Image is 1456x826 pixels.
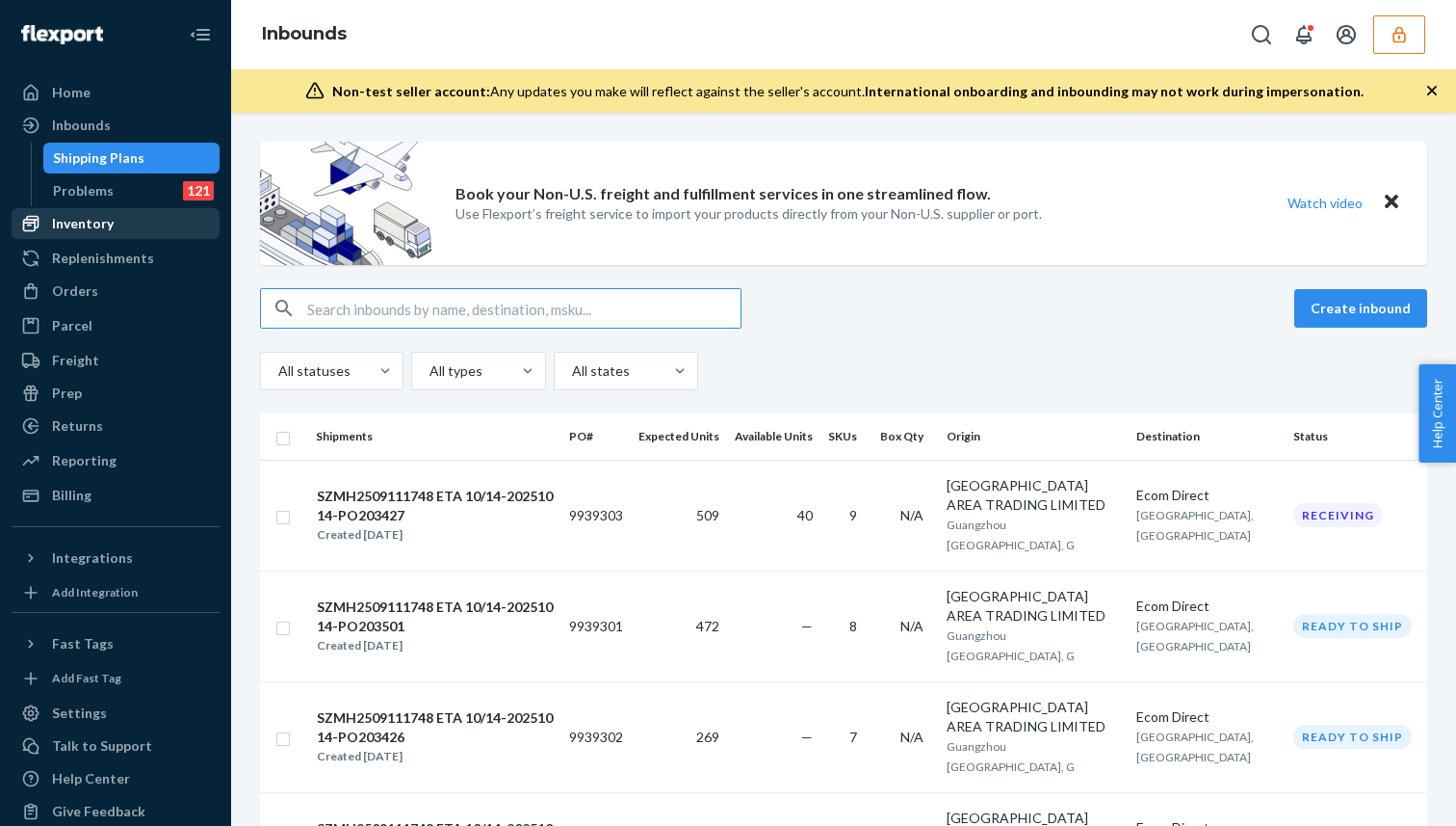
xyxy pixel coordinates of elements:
th: Status [1286,413,1427,460]
div: Receiving [1293,503,1383,527]
span: Guangzhou [GEOGRAPHIC_DATA], G [947,628,1075,663]
th: Box Qty [872,413,939,460]
p: Use Flexport’s freight service to import your products directly from your Non-U.S. supplier or port. [455,204,1042,224]
td: 9939303 [561,460,631,571]
td: 9939302 [561,681,631,792]
span: Non-test seller account: [332,83,490,99]
span: [GEOGRAPHIC_DATA], [GEOGRAPHIC_DATA] [1136,730,1254,764]
span: Guangzhou [GEOGRAPHIC_DATA], G [947,739,1075,774]
div: Ready to ship [1293,614,1412,638]
div: Parcel [52,316,92,335]
a: Orders [12,276,220,306]
div: Created [DATE] [317,636,553,655]
span: 40 [797,507,813,523]
input: All types [428,361,429,381]
button: Close [1379,189,1404,217]
div: [GEOGRAPHIC_DATA] AREA TRADING LIMITED [947,698,1121,736]
div: Problems [53,181,114,200]
button: Create inbound [1294,289,1427,328]
a: Inventory [12,208,220,239]
div: Ecom Direct [1136,597,1278,616]
div: Any updates you make will reflect against the seller's account. [332,82,1364,101]
div: Reporting [52,451,117,470]
div: SZMH2509111748 ETA 10/14-20251014-PO203501 [317,598,553,636]
div: Returns [52,416,103,436]
a: Settings [12,698,220,729]
span: 7 [849,729,857,745]
div: Ecom Direct [1136,486,1278,505]
input: Search inbounds by name, destination, msku... [307,289,741,328]
a: Reporting [12,445,220,476]
span: 472 [696,618,719,634]
div: Ready to ship [1293,725,1412,749]
ol: breadcrumbs [247,7,362,63]
div: SZMH2509111748 ETA 10/14-20251014-PO203426 [317,708,553,747]
span: — [801,729,813,745]
span: [GEOGRAPHIC_DATA], [GEOGRAPHIC_DATA] [1136,619,1254,653]
a: Inbounds [12,110,220,141]
span: [GEOGRAPHIC_DATA], [GEOGRAPHIC_DATA] [1136,508,1254,543]
th: Expected Units [631,413,727,460]
div: 121 [183,181,214,200]
a: Billing [12,480,220,511]
div: Give Feedback [52,802,145,821]
div: Home [52,83,91,102]
div: [GEOGRAPHIC_DATA] AREA TRADING LIMITED [947,476,1121,515]
a: Prep [12,378,220,409]
span: Guangzhou [GEOGRAPHIC_DATA], G [947,518,1075,552]
a: Shipping Plans [43,143,221,173]
div: Inbounds [52,116,111,135]
div: Freight [52,351,99,370]
button: Help Center [1418,364,1456,463]
a: Problems121 [43,175,221,206]
div: Settings [52,704,107,723]
button: Open Search Box [1242,15,1281,54]
div: Integrations [52,548,133,568]
td: 9939301 [561,571,631,681]
p: Book your Non-U.S. freight and fulfillment services in one streamlined flow. [455,183,991,205]
div: Talk to Support [52,736,152,756]
a: Replenishments [12,243,220,274]
span: N/A [900,618,923,634]
span: 269 [696,729,719,745]
a: Parcel [12,310,220,341]
span: — [801,618,813,634]
a: Talk to Support [12,731,220,761]
a: Home [12,77,220,108]
button: Open notifications [1285,15,1323,54]
span: N/A [900,507,923,523]
input: All statuses [276,361,278,381]
span: N/A [900,729,923,745]
a: Freight [12,345,220,376]
a: Inbounds [262,23,347,44]
div: Replenishments [52,249,154,268]
a: Add Fast Tag [12,667,220,690]
div: Orders [52,281,98,301]
a: Help Center [12,763,220,794]
div: Fast Tags [52,634,114,653]
button: Integrations [12,543,220,573]
span: 509 [696,507,719,523]
div: Shipping Plans [53,148,144,168]
a: Add Integration [12,581,220,604]
div: Created [DATE] [317,747,553,766]
span: 9 [849,507,857,523]
div: [GEOGRAPHIC_DATA] AREA TRADING LIMITED [947,587,1121,626]
span: International onboarding and inbounding may not work during impersonation. [865,83,1364,99]
button: Open account menu [1327,15,1365,54]
input: All states [570,361,572,381]
div: Billing [52,486,91,505]
span: 8 [849,618,857,634]
th: SKUs [820,413,872,460]
div: SZMH2509111748 ETA 10/14-20251014-PO203427 [317,487,553,525]
div: Help Center [52,769,130,788]
img: Flexport logo [21,25,103,44]
div: Created [DATE] [317,525,553,545]
th: Shipments [308,413,561,460]
div: Inventory [52,214,114,233]
button: Close Navigation [181,15,220,54]
th: Origin [939,413,1129,460]
button: Fast Tags [12,628,220,659]
button: Watch video [1275,189,1375,217]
